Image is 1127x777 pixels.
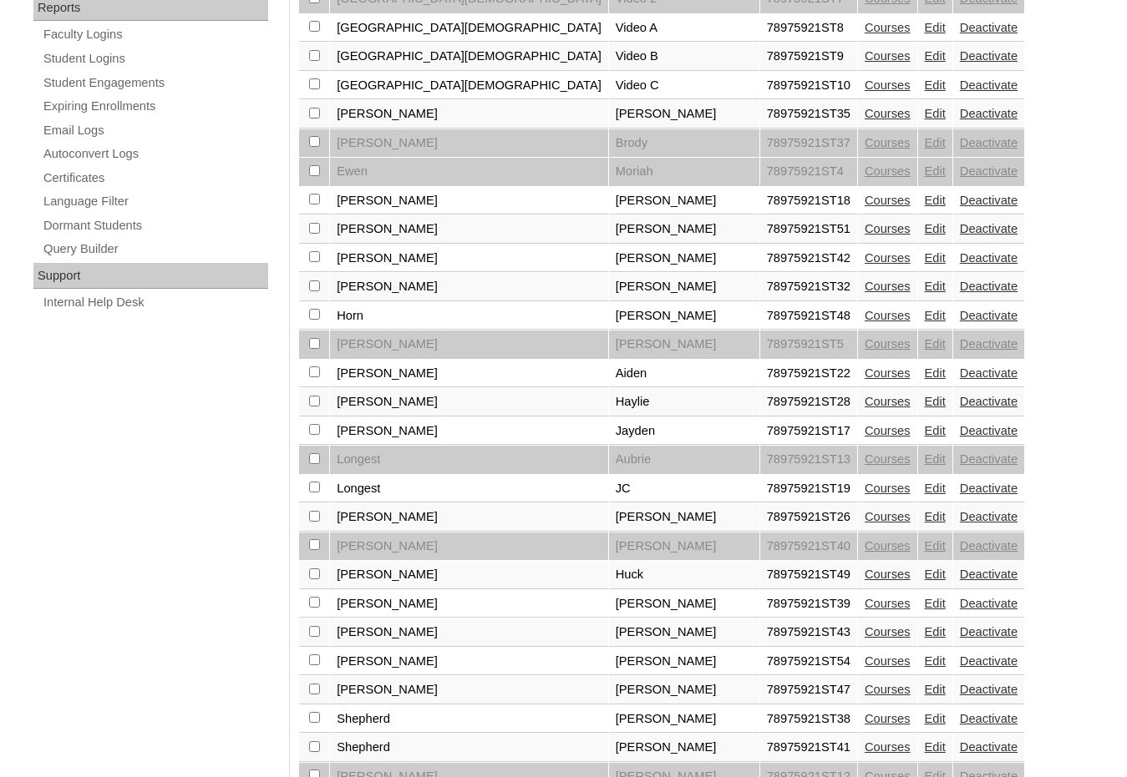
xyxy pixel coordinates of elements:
a: Courses [865,424,911,437]
td: 78975921ST39 [760,590,857,618]
a: Courses [865,136,911,149]
a: Deactivate [960,337,1018,351]
a: Courses [865,49,911,63]
a: Edit [925,395,946,408]
a: Deactivate [960,107,1018,120]
td: Longest [330,475,608,503]
a: Courses [865,164,911,178]
td: [PERSON_NAME] [330,503,608,532]
td: Horn [330,302,608,330]
a: Edit [925,424,946,437]
a: Student Engagements [42,73,268,93]
td: 78975921ST43 [760,618,857,647]
a: Deactivate [960,222,1018,235]
td: [PERSON_NAME] [330,360,608,388]
td: 78975921ST17 [760,417,857,446]
td: 78975921ST4 [760,158,857,186]
td: [PERSON_NAME] [330,648,608,676]
td: [PERSON_NAME] [609,273,759,301]
td: 78975921ST13 [760,446,857,474]
td: Brody [609,129,759,158]
a: Student Logins [42,48,268,69]
td: [PERSON_NAME] [609,734,759,762]
td: 78975921ST5 [760,330,857,359]
div: Support [33,263,268,290]
a: Edit [925,625,946,638]
td: JC [609,475,759,503]
a: Deactivate [960,424,1018,437]
td: [PERSON_NAME] [330,590,608,618]
a: Courses [865,194,911,207]
td: [PERSON_NAME] [330,561,608,589]
td: [PERSON_NAME] [609,618,759,647]
td: [PERSON_NAME] [609,705,759,734]
a: Deactivate [960,395,1018,408]
a: Deactivate [960,194,1018,207]
a: Edit [925,539,946,552]
a: Deactivate [960,712,1018,725]
a: Courses [865,482,911,495]
td: 78975921ST18 [760,187,857,215]
a: Edit [925,78,946,92]
td: 78975921ST42 [760,245,857,273]
a: Language Filter [42,191,268,212]
a: Courses [865,309,911,322]
td: [PERSON_NAME] [609,187,759,215]
a: Edit [925,49,946,63]
td: 78975921ST41 [760,734,857,762]
td: 78975921ST40 [760,532,857,561]
td: 78975921ST49 [760,561,857,589]
a: Deactivate [960,597,1018,610]
a: Deactivate [960,625,1018,638]
a: Deactivate [960,21,1018,34]
a: Deactivate [960,740,1018,754]
a: Expiring Enrollments [42,96,268,117]
td: 78975921ST51 [760,215,857,244]
a: Courses [865,366,911,380]
a: Courses [865,683,911,696]
a: Query Builder [42,239,268,260]
a: Courses [865,712,911,725]
td: 78975921ST10 [760,72,857,100]
a: Deactivate [960,683,1018,696]
a: Internal Help Desk [42,292,268,313]
a: Edit [925,21,946,34]
td: 78975921ST8 [760,14,857,43]
td: 78975921ST32 [760,273,857,301]
td: Video B [609,43,759,71]
a: Deactivate [960,510,1018,523]
td: [GEOGRAPHIC_DATA][DEMOGRAPHIC_DATA] [330,14,608,43]
td: Shepherd [330,705,608,734]
a: Deactivate [960,136,1018,149]
a: Courses [865,337,911,351]
a: Autoconvert Logs [42,144,268,164]
a: Courses [865,280,911,293]
a: Deactivate [960,280,1018,293]
td: [PERSON_NAME] [609,215,759,244]
td: [PERSON_NAME] [330,129,608,158]
a: Edit [925,309,946,322]
td: 78975921ST47 [760,676,857,704]
td: Jayden [609,417,759,446]
a: Deactivate [960,482,1018,495]
td: 78975921ST22 [760,360,857,388]
td: [PERSON_NAME] [609,503,759,532]
a: Certificates [42,168,268,189]
td: Aiden [609,360,759,388]
td: 78975921ST54 [760,648,857,676]
td: [PERSON_NAME] [609,590,759,618]
td: [GEOGRAPHIC_DATA][DEMOGRAPHIC_DATA] [330,43,608,71]
a: Edit [925,107,946,120]
a: Edit [925,510,946,523]
a: Edit [925,568,946,581]
td: [PERSON_NAME] [609,245,759,273]
a: Edit [925,712,946,725]
a: Edit [925,683,946,696]
a: Courses [865,78,911,92]
a: Edit [925,251,946,265]
td: [PERSON_NAME] [330,388,608,416]
a: Deactivate [960,452,1018,466]
td: 78975921ST37 [760,129,857,158]
td: [PERSON_NAME] [609,532,759,561]
td: Moriah [609,158,759,186]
